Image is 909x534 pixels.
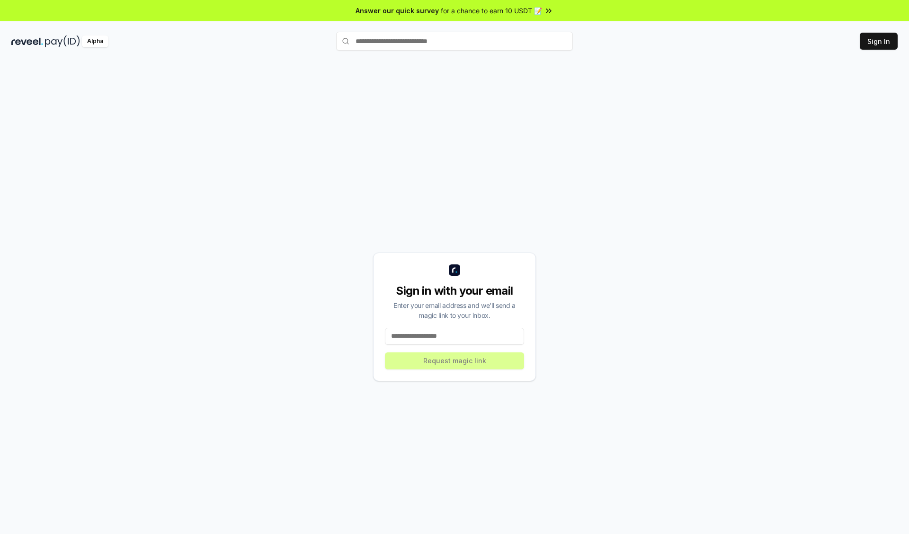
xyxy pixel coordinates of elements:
img: pay_id [45,35,80,47]
button: Sign In [860,33,898,50]
img: reveel_dark [11,35,43,47]
div: Sign in with your email [385,283,524,298]
div: Alpha [82,35,108,47]
span: Answer our quick survey [356,6,439,16]
span: for a chance to earn 10 USDT 📝 [441,6,542,16]
div: Enter your email address and we’ll send a magic link to your inbox. [385,300,524,320]
img: logo_small [449,264,460,276]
